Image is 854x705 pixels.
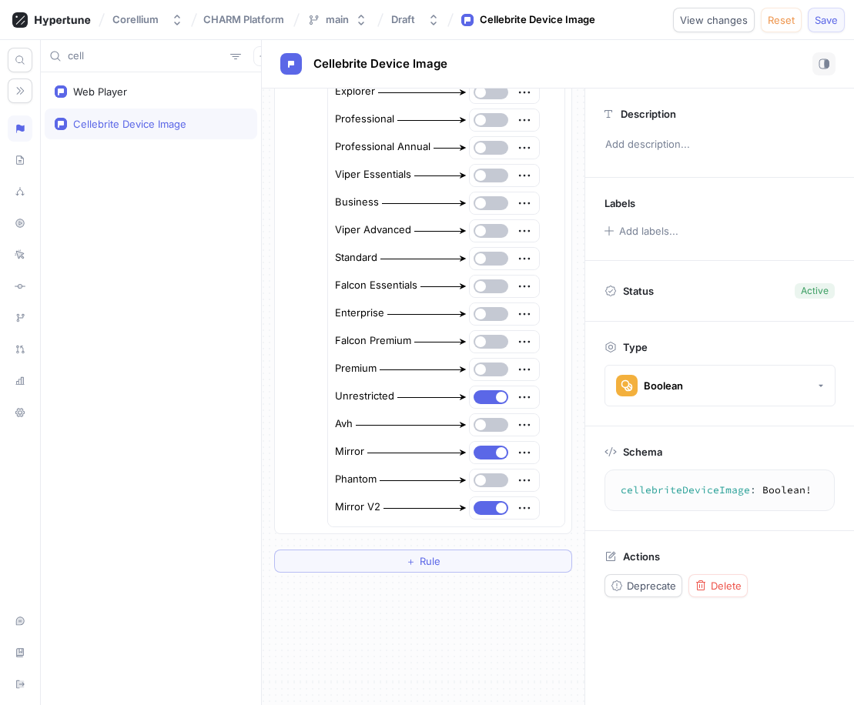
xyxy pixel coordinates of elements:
span: Delete [711,581,742,590]
div: Falcon Essentials [335,278,417,293]
button: Add labels... [599,221,682,241]
div: Analytics [8,368,32,394]
div: Professional Annual [335,139,430,155]
div: Corellium [112,13,159,26]
p: Type [623,341,648,353]
div: Phantom [335,472,377,487]
div: main [326,13,349,26]
div: Business [335,195,379,210]
p: Description [621,108,676,120]
div: Documentation [8,640,32,666]
button: Draft [385,7,446,32]
div: Diff [8,273,32,299]
div: Enterprise [335,306,384,321]
div: Cellebrite Device Image [73,118,186,130]
button: View changes [673,8,755,32]
span: Cellebrite Device Image [313,58,447,70]
button: main [301,7,373,32]
div: Mirror V2 [335,500,380,515]
div: Logic [8,115,32,142]
p: Labels [604,197,635,209]
div: Premium [335,361,377,376]
div: Add labels... [619,226,678,236]
div: Boolean [644,379,683,393]
span: Reset [768,15,795,25]
textarea: cellebriteDeviceImage: Boolean! [611,476,828,504]
p: Status [623,280,654,302]
span: Rule [420,556,440,566]
button: Reset [761,8,802,32]
button: Boolean [604,365,836,406]
div: Active [801,284,829,298]
div: Pull requests [8,336,32,363]
div: Mirror [335,444,364,459]
span: ＋ [406,556,416,566]
p: Schema [623,446,662,458]
span: Save [815,15,838,25]
div: Avh [335,416,353,432]
div: Explorer [335,84,375,99]
button: Deprecate [604,574,682,597]
div: Unrestricted [335,389,394,404]
span: CHARM Platform [203,14,284,25]
div: Sign out [8,671,32,697]
input: Search... [68,48,224,64]
span: View changes [680,15,748,25]
div: Cellebrite Device Image [480,12,595,28]
p: Add description... [598,132,841,158]
div: Falcon Premium [335,333,411,349]
button: Delete [688,574,748,597]
div: Splits [8,179,32,205]
button: Corellium [106,7,189,32]
div: Professional [335,112,394,127]
p: Actions [623,550,660,563]
div: Branches [8,305,32,331]
div: Standard [335,250,377,266]
div: Schema [8,147,32,173]
div: Live chat [8,608,32,634]
div: Draft [391,13,415,26]
span: Deprecate [627,581,676,590]
div: Viper Essentials [335,167,411,182]
div: Viper Advanced [335,222,411,238]
div: Settings [8,399,32,426]
div: Logs [8,242,32,268]
div: Preview [8,210,32,236]
button: ＋Rule [274,550,572,573]
button: Save [808,8,845,32]
div: Web Player [73,85,127,98]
